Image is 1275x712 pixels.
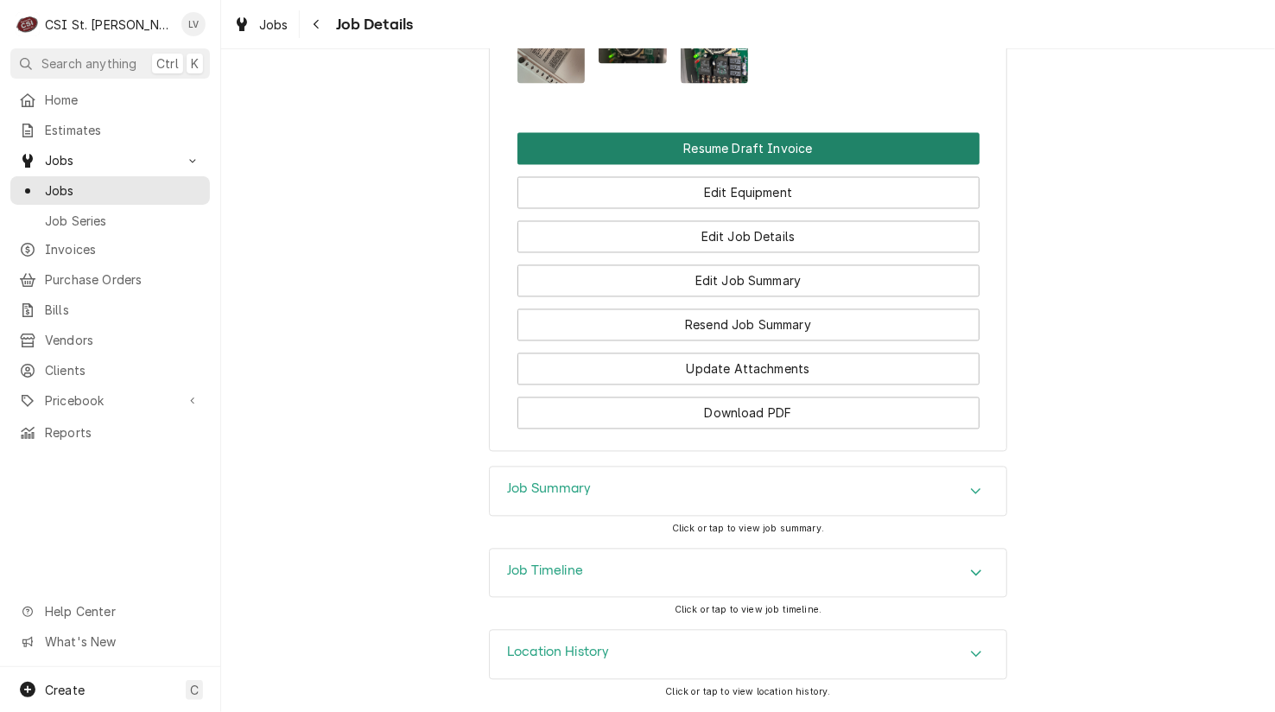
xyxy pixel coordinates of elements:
a: Jobs [10,176,210,205]
span: Click or tap to view job timeline. [675,605,821,616]
div: Button Group Row [517,385,980,429]
button: Update Attachments [517,353,980,385]
div: Job Summary [489,467,1007,517]
div: Button Group Row [517,209,980,253]
span: Click or tap to view location history. [665,687,830,698]
span: Job Details [331,13,414,36]
span: Pricebook [45,391,175,410]
button: Resume Draft Invoice [517,133,980,165]
button: Edit Equipment [517,177,980,209]
span: Click or tap to view job summary. [672,524,824,535]
h3: Job Summary [507,481,592,498]
div: Button Group Row [517,253,980,297]
span: Ctrl [156,54,179,73]
span: Vendors [45,331,201,349]
div: LV [181,12,206,36]
div: CSI St. Louis's Avatar [16,12,40,36]
a: Clients [10,356,210,385]
h3: Job Timeline [507,563,583,580]
div: Accordion Header [490,467,1006,516]
span: Clients [45,361,201,379]
div: Button Group [517,133,980,429]
div: Job Timeline [489,549,1007,599]
a: Go to What's New [10,627,210,656]
span: K [191,54,199,73]
span: Jobs [45,151,175,169]
span: Purchase Orders [45,270,201,289]
div: Button Group Row [517,341,980,385]
div: Button Group Row [517,133,980,165]
button: Search anythingCtrlK [10,48,210,79]
span: Help Center [45,602,200,620]
div: Lisa Vestal's Avatar [181,12,206,36]
button: Edit Job Details [517,221,980,253]
div: CSI St. [PERSON_NAME] [45,16,172,34]
a: Home [10,86,210,114]
a: Reports [10,418,210,447]
button: Download PDF [517,397,980,429]
a: Job Series [10,207,210,235]
span: Bills [45,301,201,319]
span: Jobs [259,16,289,34]
a: Bills [10,296,210,324]
div: C [16,12,40,36]
span: Job Series [45,212,201,230]
span: Home [45,91,201,109]
span: Jobs [45,181,201,200]
a: Jobs [226,10,295,39]
a: Estimates [10,116,210,144]
button: Accordion Details Expand Trigger [490,467,1006,516]
a: Vendors [10,326,210,354]
span: Estimates [45,121,201,139]
span: C [190,681,199,699]
h3: Location History [507,645,610,661]
button: Resend Job Summary [517,309,980,341]
span: Search anything [41,54,136,73]
a: Go to Pricebook [10,386,210,415]
button: Accordion Details Expand Trigger [490,550,1006,598]
button: Accordion Details Expand Trigger [490,631,1006,679]
div: Button Group Row [517,165,980,209]
div: Button Group Row [517,297,980,341]
button: Edit Job Summary [517,265,980,297]
span: What's New [45,633,200,651]
a: Purchase Orders [10,265,210,294]
div: Location History [489,630,1007,680]
a: Go to Help Center [10,597,210,626]
span: Reports [45,423,201,442]
span: Create [45,683,85,697]
button: Navigate back [303,10,331,38]
a: Go to Jobs [10,146,210,175]
a: Invoices [10,235,210,264]
div: Accordion Header [490,550,1006,598]
div: Accordion Header [490,631,1006,679]
span: Invoices [45,240,201,258]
